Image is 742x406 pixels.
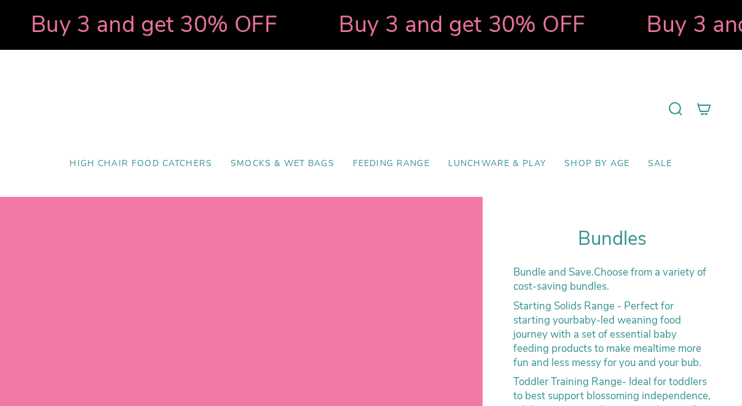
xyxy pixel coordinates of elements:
[287,9,534,40] strong: Buy 3 and get 30% OFF
[513,299,711,370] p: - Perfect for starting your
[265,68,477,149] a: Mumma’s Little Helpers
[564,159,630,169] span: Shop by Age
[221,149,344,178] a: Smocks & Wet Bags
[69,159,212,169] span: High Chair Food Catchers
[513,375,622,389] strong: Toddler Training Range
[513,228,711,250] h1: Bundles
[555,149,639,178] a: Shop by Age
[513,265,594,279] strong: Bundle and Save.
[513,299,615,313] strong: Starting Solids Range
[353,159,430,169] span: Feeding Range
[513,265,711,293] p: Choose from a variety of cost-saving bundles.
[231,159,334,169] span: Smocks & Wet Bags
[439,149,555,178] a: Lunchware & Play
[513,313,701,370] span: baby-led weaning food journey with a set of essential baby feeding products to make mealtime more...
[648,159,673,169] span: SALE
[344,149,439,178] a: Feeding Range
[639,149,682,178] a: SALE
[448,159,546,169] span: Lunchware & Play
[60,149,221,178] a: High Chair Food Catchers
